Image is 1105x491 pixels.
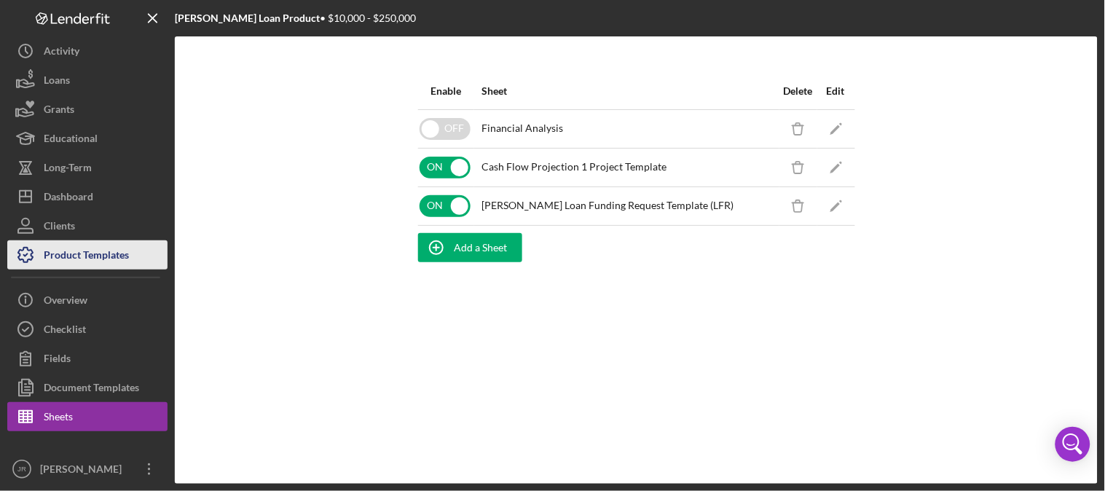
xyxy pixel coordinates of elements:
button: Loans [7,66,168,95]
div: Fields [44,344,71,377]
button: Overview [7,286,168,315]
div: Financial Analysis [482,122,564,134]
div: Product Templates [44,240,129,273]
button: Dashboard [7,182,168,211]
div: Activity [44,36,79,69]
div: Sheet [482,85,508,97]
div: Educational [44,124,98,157]
div: [PERSON_NAME] Loan Funding Request Template (LFR) [482,200,734,211]
text: JR [17,466,26,474]
button: Checklist [7,315,168,344]
div: Open Intercom Messenger [1055,427,1090,462]
div: Loans [44,66,70,98]
button: Activity [7,36,168,66]
div: Add a Sheet [455,233,508,262]
div: Cash Flow Projection 1 Project Template [482,161,667,173]
button: Add a Sheet [418,233,522,262]
button: Educational [7,124,168,153]
button: JR[PERSON_NAME] [7,455,168,484]
button: Sheets [7,402,168,431]
div: Long-Term [44,153,92,186]
b: [PERSON_NAME] Loan Product [175,12,320,24]
div: Grants [44,95,74,127]
button: Document Templates [7,373,168,402]
div: • $10,000 - $250,000 [175,12,416,24]
div: [PERSON_NAME] [36,455,131,487]
div: Overview [44,286,87,318]
div: Dashboard [44,182,93,215]
button: Clients [7,211,168,240]
div: Clients [44,211,75,244]
button: Product Templates [7,240,168,270]
div: Enable [419,85,473,97]
button: Fields [7,344,168,373]
div: Delete [780,85,817,97]
div: Document Templates [44,373,139,406]
button: Long-Term [7,153,168,182]
button: Grants [7,95,168,124]
div: Checklist [44,315,86,347]
div: Edit [818,85,854,97]
div: Sheets [44,402,73,435]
